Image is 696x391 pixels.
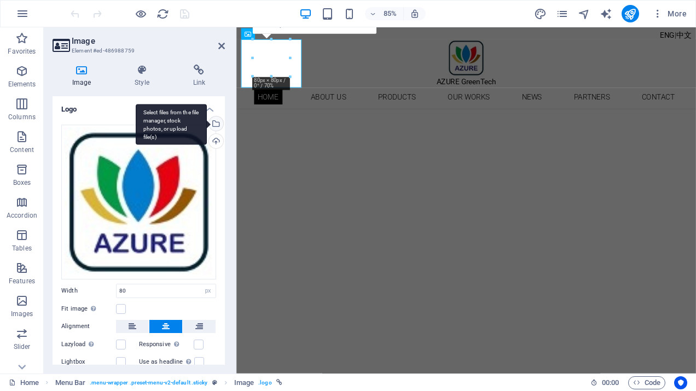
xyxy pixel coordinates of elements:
[72,36,225,46] h2: Image
[55,376,282,389] nav: breadcrumb
[61,338,116,351] label: Lazyload
[136,104,207,145] div: Select files from the file manager, stock photos, or upload file(s)
[53,65,115,87] h4: Image
[61,355,116,369] label: Lightbox
[578,7,591,20] button: navigator
[534,8,547,20] i: Design (Ctrl+Alt+Y)
[134,7,147,20] button: Click here to leave preview mode and continue editing
[10,145,34,154] p: Content
[652,8,687,19] span: More
[139,338,194,351] label: Responsive
[600,7,613,20] button: text_generator
[13,178,31,187] p: Boxes
[53,96,225,116] h4: Logo
[276,380,282,386] i: This element is linked
[61,288,116,294] label: Width
[11,310,33,318] p: Images
[8,47,36,56] p: Favorites
[173,65,225,87] h4: Link
[674,376,687,389] button: Usercentrics
[234,376,254,389] span: Click to select. Double-click to edit
[90,376,207,389] span: . menu-wrapper .preset-menu-v2-default .sticky
[628,376,665,389] button: Code
[139,355,194,369] label: Use as headline
[578,8,590,20] i: Navigator
[258,376,271,389] span: . logo
[61,125,216,279] div: AzureLogo1.jpg
[590,376,619,389] h6: Session time
[556,8,569,20] i: Pages (Ctrl+Alt+S)
[12,244,32,253] p: Tables
[622,5,639,22] button: publish
[115,65,173,87] h4: Style
[8,80,36,89] p: Elements
[7,211,37,220] p: Accordion
[602,376,619,389] span: 00 00
[208,116,224,131] a: Select files from the file manager, stock photos, or upload file(s)
[61,302,116,316] label: Fit image
[381,7,399,20] h6: 85%
[156,7,169,20] button: reload
[610,378,611,387] span: :
[410,9,420,19] i: On resize automatically adjust zoom level to fit chosen device.
[633,376,660,389] span: Code
[556,7,569,20] button: pages
[624,8,636,20] i: Publish
[365,7,404,20] button: 85%
[55,376,86,389] span: Click to select. Double-click to edit
[9,277,35,285] p: Features
[9,376,39,389] a: Click to cancel selection. Double-click to open Pages
[648,5,691,22] button: More
[14,342,31,351] p: Slider
[61,320,116,333] label: Alignment
[156,8,169,20] i: Reload page
[600,8,612,20] i: AI Writer
[72,46,203,56] h3: Element #ed-486988759
[212,380,217,386] i: This element is a customizable preset
[534,7,547,20] button: design
[8,113,36,121] p: Columns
